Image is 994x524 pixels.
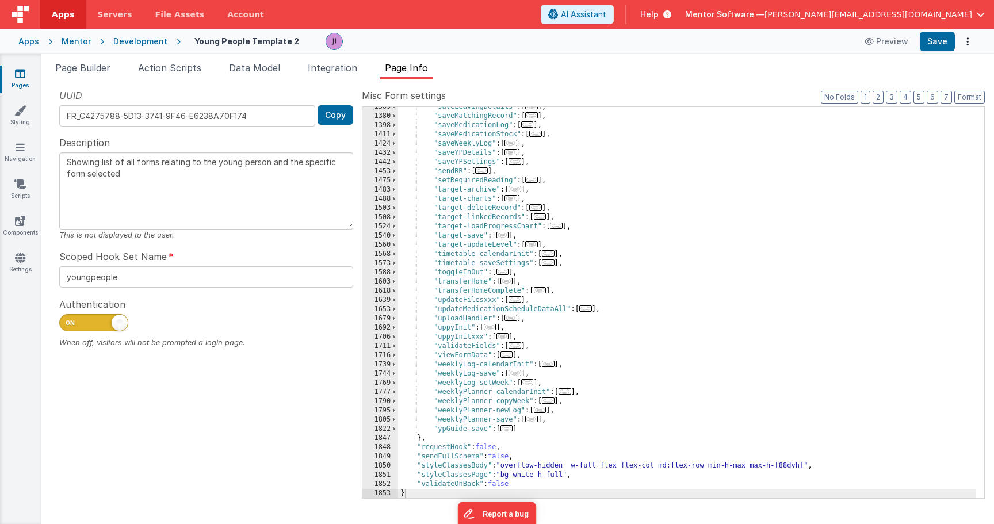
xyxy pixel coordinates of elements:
[525,112,538,118] span: ...
[920,32,955,51] button: Save
[821,91,858,104] button: No Folds
[541,5,614,24] button: AI Assistant
[861,91,870,104] button: 1
[362,471,398,480] div: 1851
[362,240,398,250] div: 1560
[18,36,39,47] div: Apps
[362,443,398,452] div: 1848
[362,489,398,498] div: 1853
[362,406,398,415] div: 1795
[534,213,546,220] span: ...
[550,223,563,229] span: ...
[525,103,538,109] span: ...
[362,176,398,185] div: 1475
[362,332,398,342] div: 1706
[542,259,555,266] span: ...
[561,9,606,20] span: AI Assistant
[886,91,897,104] button: 3
[529,131,542,137] span: ...
[59,89,82,102] span: UUID
[385,62,428,74] span: Page Info
[509,296,521,303] span: ...
[97,9,132,20] span: Servers
[542,250,555,257] span: ...
[913,91,924,104] button: 5
[362,434,398,443] div: 1847
[362,167,398,176] div: 1453
[362,424,398,434] div: 1822
[362,452,398,461] div: 1849
[362,268,398,277] div: 1588
[764,9,972,20] span: [PERSON_NAME][EMAIL_ADDRESS][DOMAIN_NAME]
[59,337,353,348] div: When off, visitors will not be prompted a login page.
[685,9,764,20] span: Mentor Software —
[542,397,555,404] span: ...
[362,461,398,471] div: 1850
[640,9,659,20] span: Help
[362,286,398,296] div: 1618
[362,148,398,158] div: 1432
[59,297,125,311] span: Authentication
[509,158,521,165] span: ...
[900,91,911,104] button: 4
[229,62,280,74] span: Data Model
[529,204,542,211] span: ...
[326,33,342,49] img: 6c3d48e323fef8557f0b76cc516e01c7
[362,194,398,204] div: 1488
[362,369,398,378] div: 1744
[509,370,521,376] span: ...
[362,250,398,259] div: 1568
[362,397,398,406] div: 1790
[52,9,74,20] span: Apps
[362,89,446,102] span: Misc Form settings
[496,333,509,339] span: ...
[55,62,110,74] span: Page Builder
[194,37,299,45] h4: Young People Template 2
[138,62,201,74] span: Action Scripts
[362,112,398,121] div: 1380
[59,250,167,263] span: Scoped Hook Set Name
[362,378,398,388] div: 1769
[362,222,398,231] div: 1524
[362,277,398,286] div: 1603
[362,342,398,351] div: 1711
[362,351,398,360] div: 1716
[509,342,521,349] span: ...
[362,415,398,424] div: 1805
[504,195,517,201] span: ...
[504,315,517,321] span: ...
[534,407,546,413] span: ...
[484,324,496,330] span: ...
[873,91,884,104] button: 2
[362,259,398,268] div: 1573
[525,416,538,422] span: ...
[559,388,571,395] span: ...
[500,425,513,431] span: ...
[362,323,398,332] div: 1692
[362,314,398,323] div: 1679
[504,149,517,155] span: ...
[579,305,592,312] span: ...
[509,186,521,192] span: ...
[318,105,353,125] button: Copy
[59,136,110,150] span: Description
[496,269,509,275] span: ...
[521,379,534,385] span: ...
[362,158,398,167] div: 1442
[362,102,398,112] div: 1369
[362,121,398,130] div: 1398
[362,388,398,397] div: 1777
[685,9,985,20] button: Mentor Software — [PERSON_NAME][EMAIL_ADDRESS][DOMAIN_NAME]
[308,62,357,74] span: Integration
[521,121,534,128] span: ...
[500,278,513,284] span: ...
[500,351,513,358] span: ...
[496,232,509,238] span: ...
[504,140,517,146] span: ...
[542,361,555,367] span: ...
[362,480,398,489] div: 1852
[362,185,398,194] div: 1483
[113,36,167,47] div: Development
[534,287,546,293] span: ...
[941,91,952,104] button: 7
